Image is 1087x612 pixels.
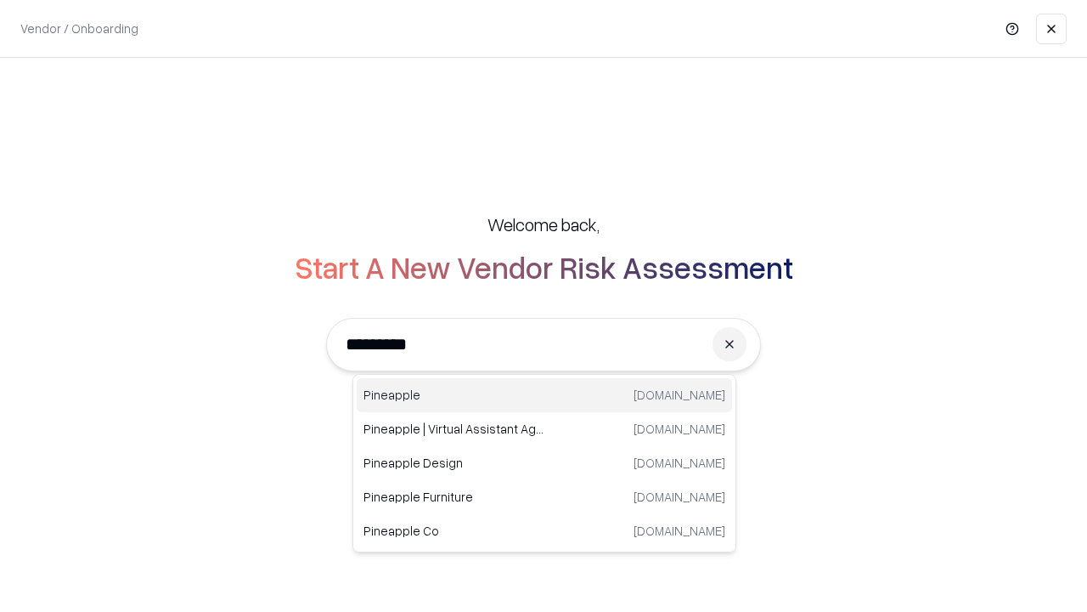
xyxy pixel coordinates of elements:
p: Vendor / Onboarding [20,20,138,37]
p: [DOMAIN_NAME] [634,488,725,506]
p: [DOMAIN_NAME] [634,386,725,404]
p: Pineapple Furniture [363,488,544,506]
p: Pineapple Design [363,454,544,472]
h2: Start A New Vendor Risk Assessment [295,250,793,284]
div: Suggestions [352,374,736,552]
p: [DOMAIN_NAME] [634,454,725,472]
p: [DOMAIN_NAME] [634,522,725,540]
h5: Welcome back, [487,212,600,236]
p: Pineapple Co [363,522,544,540]
p: Pineapple [363,386,544,404]
p: Pineapple | Virtual Assistant Agency [363,420,544,438]
p: [DOMAIN_NAME] [634,420,725,438]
